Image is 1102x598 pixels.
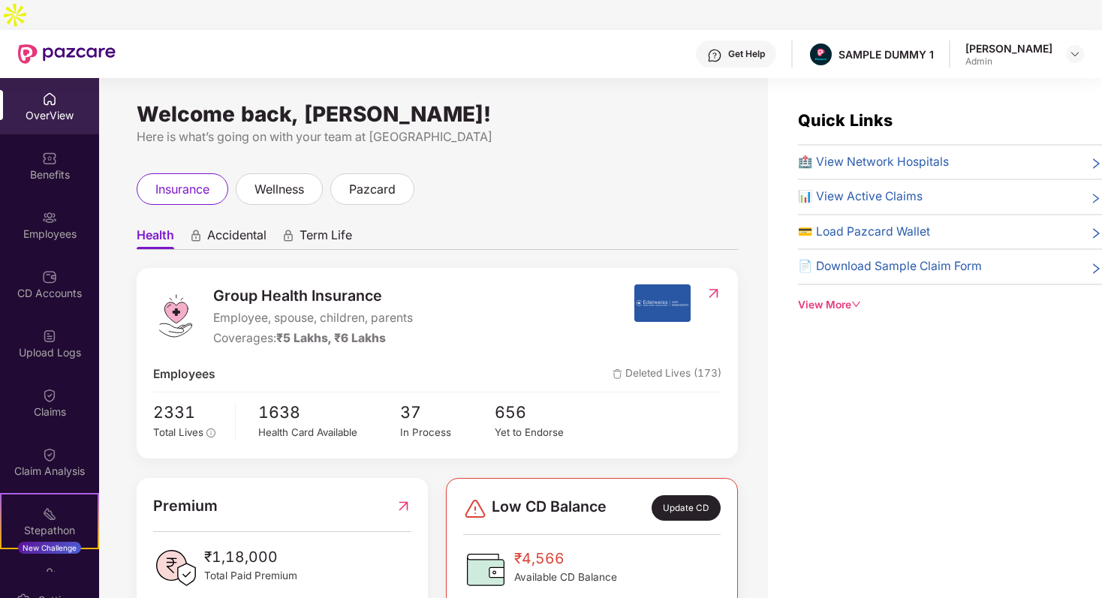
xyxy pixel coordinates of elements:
[42,388,57,403] img: svg+xml;base64,PHN2ZyBpZD0iQ2xhaW0iIHhtbG5zPSJodHRwOi8vd3d3LnczLm9yZy8yMDAwL3N2ZyIgd2lkdGg9IjIwIi...
[213,284,413,308] span: Group Health Insurance
[613,365,721,384] span: Deleted Lives (173)
[42,269,57,284] img: svg+xml;base64,PHN2ZyBpZD0iQ0RfQWNjb3VudHMiIGRhdGEtbmFtZT0iQ0QgQWNjb3VudHMiIHhtbG5zPSJodHRwOi8vd3...
[153,494,218,518] span: Premium
[514,547,617,569] span: ₹4,566
[839,47,934,62] div: SAMPLE DUMMY 1
[400,400,495,425] span: 37
[495,400,589,425] span: 656
[207,227,266,249] span: Accidental
[42,210,57,225] img: svg+xml;base64,PHN2ZyBpZD0iRW1wbG95ZWVzIiB4bWxucz0iaHR0cDovL3d3dy53My5vcmcvMjAwMC9zdmciIHdpZHRoPS...
[463,497,487,521] img: svg+xml;base64,PHN2ZyBpZD0iRGFuZ2VyLTMyeDMyIiB4bWxucz0iaHR0cDovL3d3dy53My5vcmcvMjAwMC9zdmciIHdpZH...
[706,286,721,301] img: RedirectIcon
[137,128,738,146] div: Here is what’s going on with your team at [GEOGRAPHIC_DATA]
[254,180,304,199] span: wellness
[400,425,495,440] div: In Process
[514,569,617,585] span: Available CD Balance
[282,229,295,242] div: animation
[634,284,691,322] img: insurerIcon
[204,545,297,568] span: ₹1,18,000
[613,369,622,379] img: deleteIcon
[153,293,198,338] img: logo
[204,568,297,584] span: Total Paid Premium
[495,425,589,440] div: Yet to Endorse
[258,400,400,425] span: 1638
[276,331,386,345] span: ₹5 Lakhs, ₹6 Lakhs
[1069,48,1081,60] img: svg+xml;base64,PHN2ZyBpZD0iRHJvcGRvd24tMzJ4MzIiIHhtbG5zPSJodHRwOi8vd3d3LnczLm9yZy8yMDAwL3N2ZyIgd2...
[1090,260,1102,276] span: right
[206,428,215,437] span: info-circle
[798,223,930,242] span: 💳 Load Pazcard Wallet
[153,365,215,384] span: Employees
[492,495,607,521] span: Low CD Balance
[300,227,352,249] span: Term Life
[258,425,400,440] div: Health Card Available
[137,108,738,120] div: Welcome back, [PERSON_NAME]!
[851,299,862,310] span: down
[2,523,98,538] div: Stepathon
[728,48,765,60] div: Get Help
[798,188,923,206] span: 📊 View Active Claims
[965,41,1052,56] div: [PERSON_NAME]
[349,180,396,199] span: pazcard
[42,151,57,166] img: svg+xml;base64,PHN2ZyBpZD0iQmVuZWZpdHMiIHhtbG5zPSJodHRwOi8vd3d3LnczLm9yZy8yMDAwL3N2ZyIgd2lkdGg9Ij...
[463,547,508,592] img: CDBalanceIcon
[153,545,198,590] img: PaidPremiumIcon
[1090,191,1102,206] span: right
[707,48,722,63] img: svg+xml;base64,PHN2ZyBpZD0iSGVscC0zMngzMiIgeG1sbnM9Imh0dHA6Ly93d3cudzMub3JnLzIwMDAvc3ZnIiB3aWR0aD...
[153,426,203,438] span: Total Lives
[798,257,982,276] span: 📄 Download Sample Claim Form
[213,309,413,328] span: Employee, spouse, children, parents
[798,153,949,172] span: 🏥 View Network Hospitals
[396,494,411,518] img: RedirectIcon
[810,44,832,65] img: Pazcare_Alternative_logo-01-01.png
[798,110,893,130] span: Quick Links
[42,566,57,581] img: svg+xml;base64,PHN2ZyBpZD0iRW5kb3JzZW1lbnRzIiB4bWxucz0iaHR0cDovL3d3dy53My5vcmcvMjAwMC9zdmciIHdpZH...
[189,229,203,242] div: animation
[42,92,57,107] img: svg+xml;base64,PHN2ZyBpZD0iSG9tZSIgeG1sbnM9Imh0dHA6Ly93d3cudzMub3JnLzIwMDAvc3ZnIiB3aWR0aD0iMjAiIG...
[965,56,1052,68] div: Admin
[153,400,224,425] span: 2331
[652,495,721,521] div: Update CD
[213,329,413,348] div: Coverages:
[798,297,1102,313] div: View More
[42,447,57,462] img: svg+xml;base64,PHN2ZyBpZD0iQ2xhaW0iIHhtbG5zPSJodHRwOi8vd3d3LnczLm9yZy8yMDAwL3N2ZyIgd2lkdGg9IjIwIi...
[1090,226,1102,242] span: right
[18,542,81,554] div: New Challenge
[42,329,57,344] img: svg+xml;base64,PHN2ZyBpZD0iVXBsb2FkX0xvZ3MiIGRhdGEtbmFtZT0iVXBsb2FkIExvZ3MiIHhtbG5zPSJodHRwOi8vd3...
[155,180,209,199] span: insurance
[18,44,116,64] img: New Pazcare Logo
[1090,156,1102,172] span: right
[137,227,174,249] span: Health
[42,506,57,521] img: svg+xml;base64,PHN2ZyB4bWxucz0iaHR0cDovL3d3dy53My5vcmcvMjAwMC9zdmciIHdpZHRoPSIyMSIgaGVpZ2h0PSIyMC...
